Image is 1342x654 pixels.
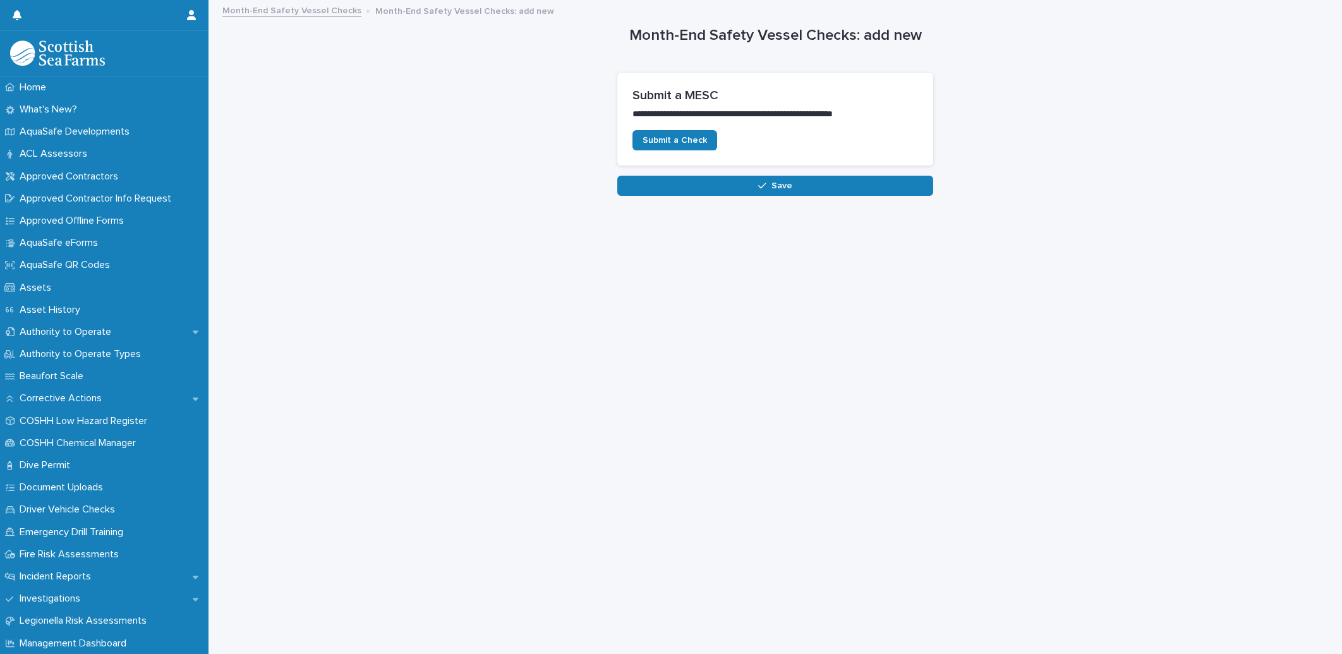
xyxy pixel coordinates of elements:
a: Submit a Check [632,130,717,150]
p: COSHH Chemical Manager [15,437,146,449]
p: Legionella Risk Assessments [15,615,157,627]
p: Approved Offline Forms [15,215,134,227]
p: Fire Risk Assessments [15,548,129,560]
p: Authority to Operate [15,326,121,338]
span: Save [771,181,792,190]
p: Incident Reports [15,571,101,583]
a: Month-End Safety Vessel Checks [222,3,361,17]
p: Asset History [15,304,90,316]
p: Document Uploads [15,481,113,494]
h2: Submit a MESC [632,88,918,103]
p: Management Dashboard [15,638,136,650]
p: Assets [15,282,61,294]
p: What's New? [15,104,87,116]
p: Home [15,82,56,94]
p: Emergency Drill Training [15,526,133,538]
p: Approved Contractors [15,171,128,183]
p: AquaSafe eForms [15,237,108,249]
h1: Month-End Safety Vessel Checks: add new [617,27,933,45]
img: bPIBxiqnSb2ggTQWdOVV [10,40,105,66]
p: Authority to Operate Types [15,348,151,360]
p: Corrective Actions [15,392,112,404]
p: Approved Contractor Info Request [15,193,181,205]
p: AquaSafe QR Codes [15,259,120,271]
p: Dive Permit [15,459,80,471]
p: Month-End Safety Vessel Checks: add new [375,3,554,17]
span: Submit a Check [643,136,707,145]
p: AquaSafe Developments [15,126,140,138]
p: Beaufort Scale [15,370,94,382]
p: Driver Vehicle Checks [15,504,125,516]
p: ACL Assessors [15,148,97,160]
p: COSHH Low Hazard Register [15,415,157,427]
p: Investigations [15,593,90,605]
button: Save [617,176,933,196]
